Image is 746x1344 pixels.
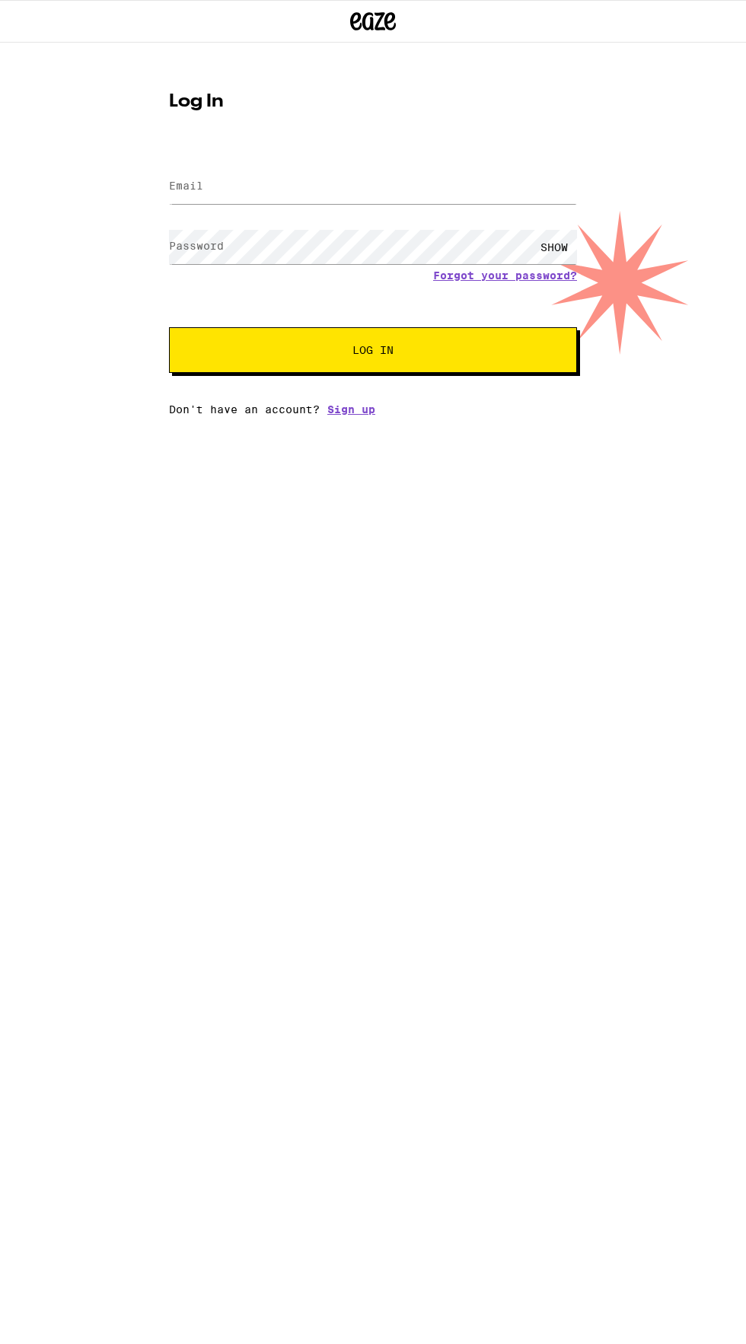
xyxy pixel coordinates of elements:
[169,93,577,111] h1: Log In
[531,230,577,264] div: SHOW
[327,403,375,416] a: Sign up
[433,269,577,282] a: Forgot your password?
[169,403,577,416] div: Don't have an account?
[169,240,224,252] label: Password
[169,327,577,373] button: Log In
[169,170,577,204] input: Email
[352,345,394,355] span: Log In
[169,180,203,192] label: Email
